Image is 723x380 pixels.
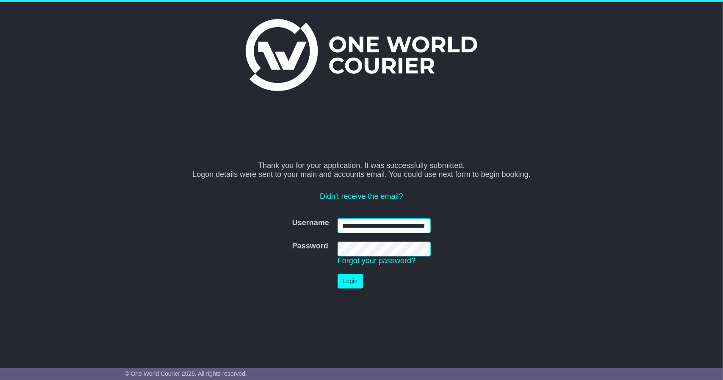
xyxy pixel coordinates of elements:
[292,242,328,251] label: Password
[246,19,477,91] img: One World
[192,161,531,179] span: Thank you for your application. It was successfully submitted. Logon details were sent to your ma...
[320,192,403,201] a: Didn't receive the email?
[125,370,247,377] span: © One World Courier 2025. All rights reserved.
[338,274,363,289] button: Login
[338,256,416,265] a: Forgot your password?
[292,218,329,228] label: Username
